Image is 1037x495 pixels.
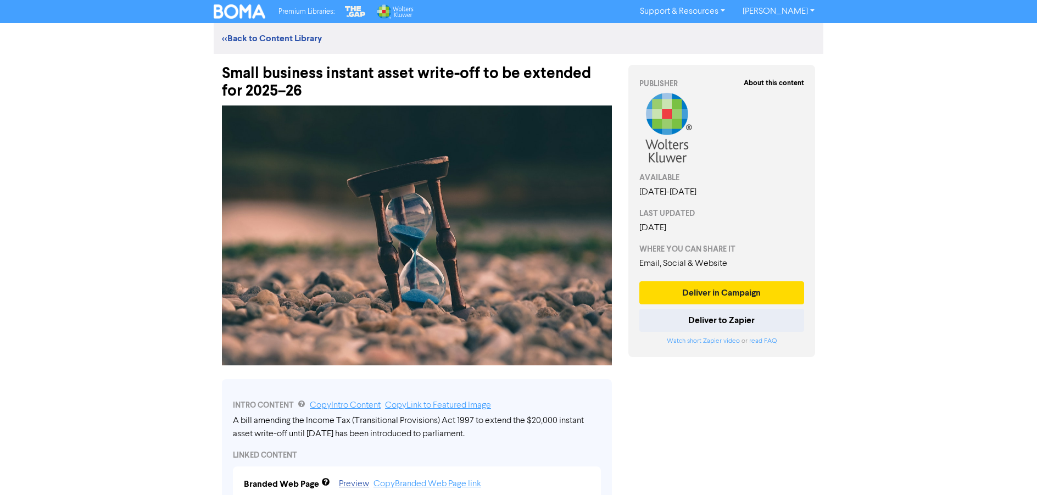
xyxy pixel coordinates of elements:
[639,336,804,346] div: or
[310,401,381,410] a: Copy Intro Content
[667,338,740,344] a: Watch short Zapier video
[233,449,601,461] div: LINKED CONTENT
[244,477,319,491] div: Branded Web Page
[278,8,334,15] span: Premium Libraries:
[639,221,804,235] div: [DATE]
[639,281,804,304] button: Deliver in Campaign
[734,3,823,20] a: [PERSON_NAME]
[639,257,804,270] div: Email, Social & Website
[233,414,601,441] div: A bill amending the Income Tax (Transitional Provisions) Act 1997 to extend the $20,000 instant a...
[639,78,804,90] div: PUBLISHER
[639,243,804,255] div: WHERE YOU CAN SHARE IT
[222,33,322,44] a: <<Back to Content Library
[749,338,777,344] a: read FAQ
[214,4,265,19] img: BOMA Logo
[639,186,804,199] div: [DATE] - [DATE]
[639,172,804,183] div: AVAILABLE
[222,54,612,100] div: Small business instant asset write-off to be extended for 2025–26
[343,4,367,19] img: The Gap
[339,480,369,488] a: Preview
[744,79,804,87] strong: About this content
[233,399,601,412] div: INTRO CONTENT
[639,208,804,219] div: LAST UPDATED
[631,3,734,20] a: Support & Resources
[639,309,804,332] button: Deliver to Zapier
[373,480,481,488] a: Copy Branded Web Page link
[385,401,491,410] a: Copy Link to Featured Image
[376,4,413,19] img: Wolters Kluwer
